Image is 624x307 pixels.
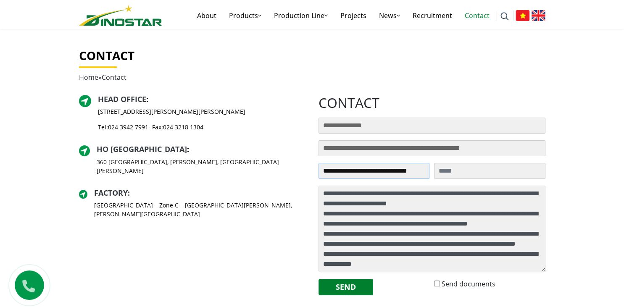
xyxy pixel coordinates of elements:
[516,10,529,21] img: Tiếng Việt
[94,201,306,218] p: [GEOGRAPHIC_DATA] – Zone C – [GEOGRAPHIC_DATA][PERSON_NAME], [PERSON_NAME][GEOGRAPHIC_DATA]
[442,279,495,289] label: Send documents
[458,2,496,29] a: Contact
[79,190,87,198] img: directer
[97,145,306,154] h2: :
[79,5,162,26] img: logo
[98,123,245,131] p: Tel: - Fax:
[79,73,98,82] a: Home
[191,2,223,29] a: About
[108,123,148,131] a: 024 3942 7991
[97,157,306,175] p: 360 [GEOGRAPHIC_DATA], [PERSON_NAME], [GEOGRAPHIC_DATA][PERSON_NAME]
[223,2,268,29] a: Products
[163,123,203,131] a: 024 3218 1304
[98,95,245,104] h2: :
[79,73,126,82] span: »
[79,95,91,107] img: directer
[268,2,334,29] a: Production Line
[319,95,545,111] h2: contact
[79,145,90,156] img: directer
[102,73,126,82] span: Contact
[319,279,373,295] button: Send
[97,144,187,154] a: HO [GEOGRAPHIC_DATA]
[500,12,509,21] img: search
[532,10,545,21] img: English
[406,2,458,29] a: Recruitment
[334,2,373,29] a: Projects
[79,49,545,63] h1: Contact
[373,2,406,29] a: News
[98,94,146,104] a: Head Office
[94,189,306,198] h2: :
[94,188,128,198] a: Factory
[98,107,245,116] p: [STREET_ADDRESS][PERSON_NAME][PERSON_NAME]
